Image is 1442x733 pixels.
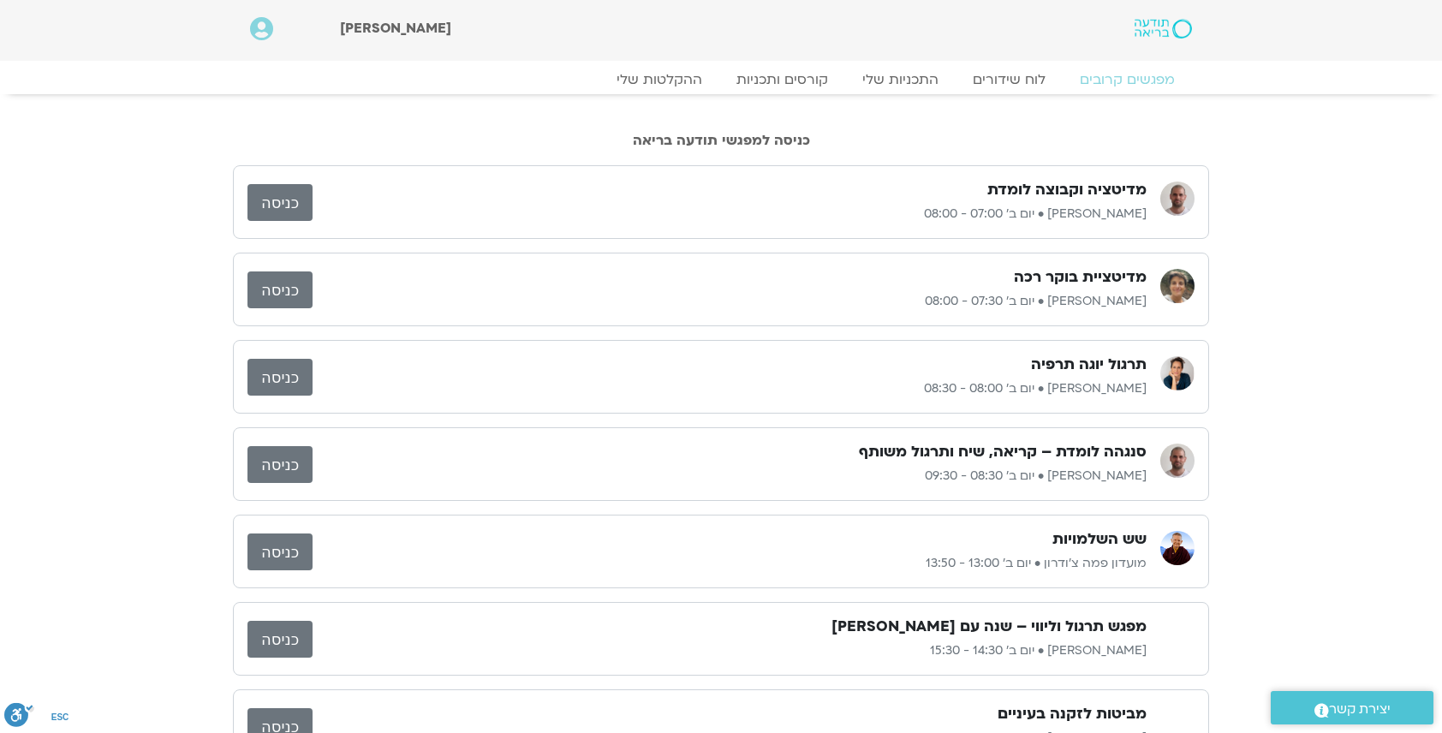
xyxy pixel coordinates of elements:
a: כניסה [247,533,313,570]
p: [PERSON_NAME] • יום ב׳ 08:30 - 09:30 [313,466,1147,486]
a: מפגשים קרובים [1063,71,1192,88]
img: דקל קנטי [1160,182,1195,216]
h3: תרגול יוגה תרפיה [1031,355,1147,375]
a: כניסה [247,446,313,483]
img: רון אלון [1160,618,1195,653]
h3: סנגהה לומדת – קריאה, שיח ותרגול משותף [859,442,1147,462]
h3: מדיטציית בוקר רכה [1014,267,1147,288]
p: [PERSON_NAME] • יום ב׳ 07:30 - 08:00 [313,291,1147,312]
a: כניסה [247,621,313,658]
a: כניסה [247,184,313,221]
p: [PERSON_NAME] • יום ב׳ 08:00 - 08:30 [313,378,1147,399]
p: מועדון פמה צ'ודרון • יום ב׳ 13:00 - 13:50 [313,553,1147,574]
img: מועדון פמה צ'ודרון [1160,531,1195,565]
nav: Menu [250,71,1192,88]
span: יצירת קשר [1329,698,1391,721]
h3: שש השלמויות [1052,529,1147,550]
p: [PERSON_NAME] • יום ב׳ 14:30 - 15:30 [313,641,1147,661]
a: יצירת קשר [1271,691,1433,724]
a: קורסים ותכניות [719,71,845,88]
h2: כניסה למפגשי תודעה בריאה [233,133,1209,148]
h3: מדיטציה וקבוצה לומדת [987,180,1147,200]
a: כניסה [247,271,313,308]
img: יעל אלנברג [1160,356,1195,390]
h3: מפגש תרגול וליווי – שנה עם [PERSON_NAME] [831,617,1147,637]
h3: מביטות לזקנה בעיניים [998,704,1147,724]
span: [PERSON_NAME] [340,19,451,38]
a: כניסה [247,359,313,396]
img: נעם גרייף [1160,269,1195,303]
p: [PERSON_NAME] • יום ב׳ 07:00 - 08:00 [313,204,1147,224]
a: ההקלטות שלי [599,71,719,88]
a: התכניות שלי [845,71,956,88]
img: דקל קנטי [1160,444,1195,478]
a: לוח שידורים [956,71,1063,88]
